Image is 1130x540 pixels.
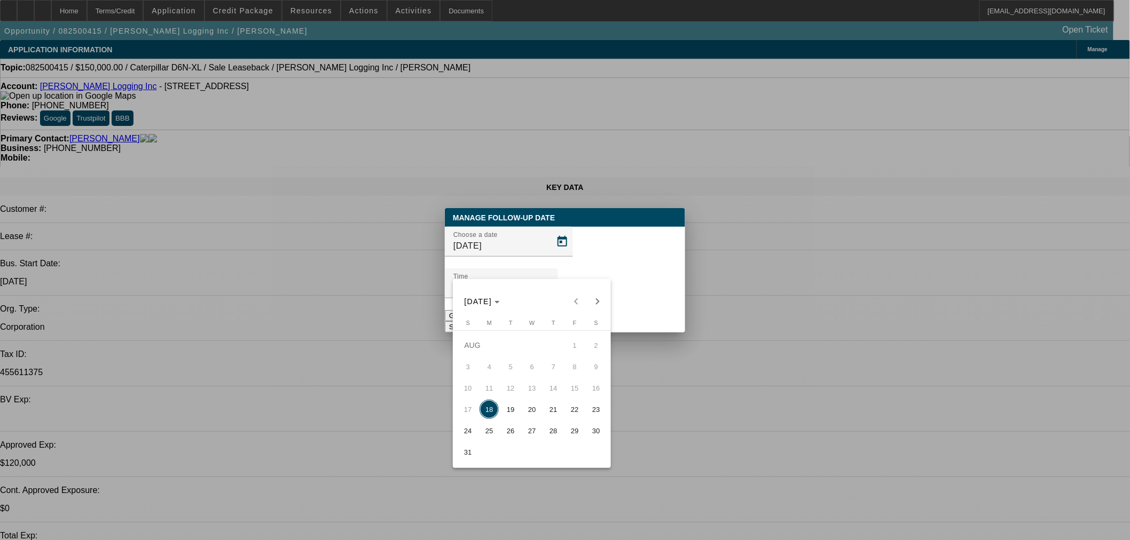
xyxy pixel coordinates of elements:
span: 30 [586,421,606,440]
span: 20 [522,400,542,419]
button: August 29, 2025 [564,420,585,441]
button: Next month [587,291,608,312]
button: August 30, 2025 [585,420,607,441]
button: August 5, 2025 [500,356,521,377]
span: 1 [565,336,584,355]
span: 17 [458,400,477,419]
button: August 11, 2025 [478,377,500,399]
span: 2 [586,336,606,355]
span: 4 [480,357,499,376]
button: August 1, 2025 [564,335,585,356]
span: 28 [544,421,563,440]
span: 14 [544,378,563,398]
span: T [552,320,555,326]
button: August 8, 2025 [564,356,585,377]
span: S [466,320,470,326]
button: August 14, 2025 [543,377,564,399]
span: F [573,320,577,326]
button: August 9, 2025 [585,356,607,377]
span: 19 [501,400,520,419]
button: August 27, 2025 [521,420,543,441]
button: August 4, 2025 [478,356,500,377]
span: T [509,320,513,326]
button: August 28, 2025 [543,420,564,441]
span: W [529,320,535,326]
span: 16 [586,378,606,398]
span: 31 [458,442,477,462]
button: Choose month and year [460,292,505,311]
button: August 10, 2025 [457,377,478,399]
span: 21 [544,400,563,419]
span: [DATE] [465,297,492,306]
button: August 19, 2025 [500,399,521,420]
button: August 18, 2025 [478,399,500,420]
button: August 17, 2025 [457,399,478,420]
span: 22 [565,400,584,419]
button: August 25, 2025 [478,420,500,441]
span: 23 [586,400,606,419]
span: 24 [458,421,477,440]
button: August 2, 2025 [585,335,607,356]
button: August 23, 2025 [585,399,607,420]
span: 11 [480,378,499,398]
span: 12 [501,378,520,398]
span: 10 [458,378,477,398]
span: S [594,320,598,326]
span: 15 [565,378,584,398]
button: August 6, 2025 [521,356,543,377]
span: 27 [522,421,542,440]
button: August 31, 2025 [457,441,478,463]
span: 7 [544,357,563,376]
span: 25 [480,421,499,440]
span: 9 [586,357,606,376]
button: August 22, 2025 [564,399,585,420]
button: August 12, 2025 [500,377,521,399]
button: August 7, 2025 [543,356,564,377]
button: August 13, 2025 [521,377,543,399]
span: 6 [522,357,542,376]
span: 18 [480,400,499,419]
td: AUG [457,335,564,356]
span: 8 [565,357,584,376]
button: August 16, 2025 [585,377,607,399]
button: August 21, 2025 [543,399,564,420]
span: 29 [565,421,584,440]
span: 26 [501,421,520,440]
button: August 15, 2025 [564,377,585,399]
button: August 24, 2025 [457,420,478,441]
span: M [487,320,492,326]
span: 13 [522,378,542,398]
button: August 20, 2025 [521,399,543,420]
span: 3 [458,357,477,376]
span: 5 [501,357,520,376]
button: August 26, 2025 [500,420,521,441]
button: August 3, 2025 [457,356,478,377]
